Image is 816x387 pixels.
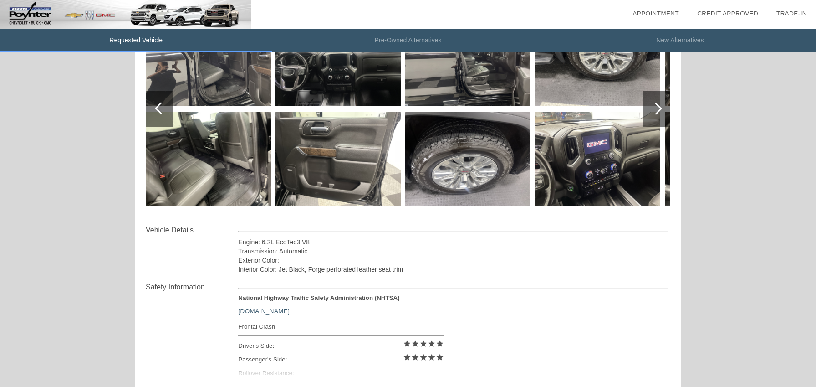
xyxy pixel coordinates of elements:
i: star [403,340,411,348]
strong: National Highway Traffic Safety Administration (NHTSA) [238,294,399,301]
img: 9e9274928dffb3bf2250d6dd9d327a33x.jpg [535,12,660,106]
img: 0dd593e7ca60280214b17f5bb235e77bx.jpg [275,112,401,206]
div: Interior Color: Jet Black, Forge perforated leather seat trim [238,265,668,274]
img: c9667d73a98b818879c8f1cc13cf9b26x.jpg [535,112,660,206]
li: Pre-Owned Alternatives [272,29,544,52]
a: Trade-In [776,10,807,17]
img: 8a6b00329c268bc9d25bc464cade08adx.jpg [405,112,530,206]
i: star [419,353,428,361]
a: Appointment [632,10,679,17]
i: star [411,353,419,361]
div: Frontal Crash [238,321,444,332]
a: Credit Approved [697,10,758,17]
img: af985c24816f02606abc698226304691x.jpg [665,12,790,106]
div: Driver's Side: [238,339,444,353]
div: Passenger's Side: [238,353,444,366]
a: [DOMAIN_NAME] [238,308,290,315]
div: Vehicle Details [146,225,238,236]
i: star [436,353,444,361]
i: star [428,353,436,361]
div: Transmission: Automatic [238,247,668,256]
i: star [419,340,428,348]
img: 66a262088aa2247ae5bc7d0bdd0f3f76x.jpg [665,112,790,206]
li: New Alternatives [544,29,816,52]
i: star [436,340,444,348]
i: star [428,340,436,348]
i: star [403,353,411,361]
img: 91ab79491bfca1754b1bfd5abbe54012x.jpg [146,112,271,206]
img: 3edd7fce15282b44dd7cceaf066268ecx.jpg [275,12,401,106]
img: 35bbd96255660f963f996feae647e946x.jpg [405,12,530,106]
div: Engine: 6.2L EcoTec3 V8 [238,237,668,247]
div: Safety Information [146,282,238,293]
img: 2c0f99a7bd26cf1727cdabc6dc82e27cx.jpg [146,12,271,106]
i: star [411,340,419,348]
div: Exterior Color: [238,256,668,265]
